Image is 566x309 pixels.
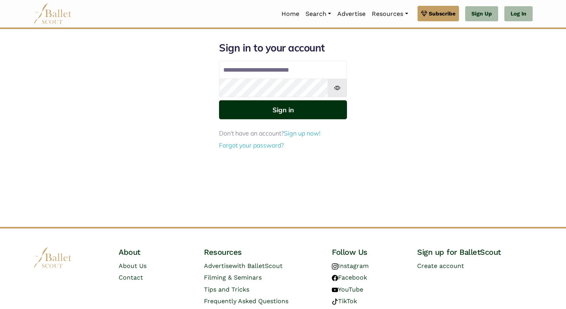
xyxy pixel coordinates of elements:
[504,6,533,22] a: Log In
[332,299,338,305] img: tiktok logo
[119,262,147,270] a: About Us
[204,297,288,305] a: Frequently Asked Questions
[284,129,321,137] a: Sign up now!
[332,263,338,270] img: instagram logo
[232,262,283,270] span: with BalletScout
[204,262,283,270] a: Advertisewith BalletScout
[332,286,363,293] a: YouTube
[302,6,334,22] a: Search
[334,6,369,22] a: Advertise
[204,286,249,293] a: Tips and Tricks
[219,100,347,119] button: Sign in
[332,297,357,305] a: TikTok
[369,6,411,22] a: Resources
[204,247,319,257] h4: Resources
[332,274,367,281] a: Facebook
[278,6,302,22] a: Home
[429,9,456,18] span: Subscribe
[417,262,464,270] a: Create account
[219,41,347,55] h1: Sign in to your account
[119,247,192,257] h4: About
[219,129,347,139] p: Don't have an account?
[332,275,338,281] img: facebook logo
[418,6,459,21] a: Subscribe
[204,274,262,281] a: Filming & Seminars
[332,247,405,257] h4: Follow Us
[219,141,284,149] a: Forgot your password?
[119,274,143,281] a: Contact
[332,262,369,270] a: Instagram
[421,9,427,18] img: gem.svg
[465,6,498,22] a: Sign Up
[417,247,533,257] h4: Sign up for BalletScout
[33,247,72,268] img: logo
[332,287,338,293] img: youtube logo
